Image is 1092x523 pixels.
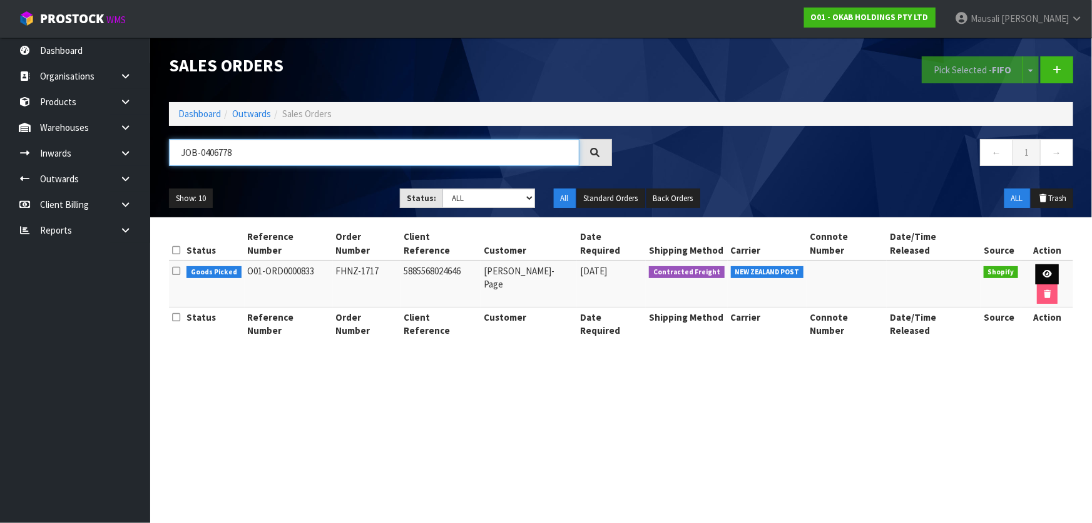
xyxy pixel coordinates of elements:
[245,261,333,308] td: O01-ORD0000833
[984,266,1019,279] span: Shopify
[333,261,401,308] td: FHNZ-1717
[577,227,646,261] th: Date Required
[169,56,612,75] h1: Sales Orders
[183,308,245,341] th: Status
[887,227,981,261] th: Date/Time Released
[1013,139,1041,166] a: 1
[1001,13,1069,24] span: [PERSON_NAME]
[401,227,481,261] th: Client Reference
[731,266,804,279] span: NEW ZEALAND POST
[980,139,1013,166] a: ←
[1004,189,1030,209] button: ALL
[401,308,481,341] th: Client Reference
[807,308,887,341] th: Connote Number
[481,261,576,308] td: [PERSON_NAME]-Page
[1040,139,1073,166] a: →
[1031,189,1073,209] button: Trash
[807,227,887,261] th: Connote Number
[333,227,401,261] th: Order Number
[1021,227,1073,261] th: Action
[106,14,126,26] small: WMS
[186,266,242,279] span: Goods Picked
[232,108,271,120] a: Outwards
[992,64,1011,76] strong: FIFO
[1021,308,1073,341] th: Action
[481,227,576,261] th: Customer
[40,11,104,27] span: ProStock
[245,227,333,261] th: Reference Number
[407,193,436,204] strong: Status:
[245,308,333,341] th: Reference Number
[554,189,576,209] button: All
[646,308,728,341] th: Shipping Method
[169,139,579,166] input: Search sales orders
[922,56,1023,83] button: Pick Selected -FIFO
[577,308,646,341] th: Date Required
[169,189,213,209] button: Show: 10
[178,108,221,120] a: Dashboard
[728,308,807,341] th: Carrier
[646,227,728,261] th: Shipping Method
[481,308,576,341] th: Customer
[282,108,332,120] span: Sales Orders
[183,227,245,261] th: Status
[971,13,999,24] span: Mausali
[981,227,1022,261] th: Source
[728,227,807,261] th: Carrier
[804,8,936,28] a: O01 - OKAB HOLDINGS PTY LTD
[649,266,725,279] span: Contracted Freight
[19,11,34,26] img: cube-alt.png
[811,12,929,23] strong: O01 - OKAB HOLDINGS PTY LTD
[577,189,645,209] button: Standard Orders
[401,261,481,308] td: 5885568024646
[631,139,1074,170] nav: Page navigation
[887,308,981,341] th: Date/Time Released
[981,308,1022,341] th: Source
[646,189,700,209] button: Back Orders
[333,308,401,341] th: Order Number
[580,265,607,277] span: [DATE]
